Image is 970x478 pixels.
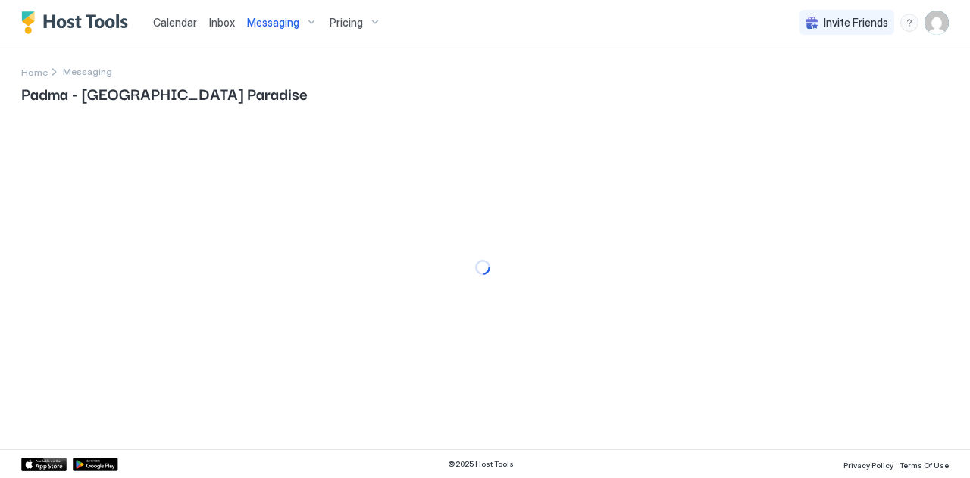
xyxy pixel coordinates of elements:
[73,458,118,471] a: Google Play Store
[21,11,135,34] a: Host Tools Logo
[330,16,363,30] span: Pricing
[21,82,949,105] span: Padma - [GEOGRAPHIC_DATA] Paradise
[209,14,235,30] a: Inbox
[843,456,893,472] a: Privacy Policy
[925,11,949,35] div: User profile
[21,64,48,80] div: Breadcrumb
[843,461,893,470] span: Privacy Policy
[900,14,918,32] div: menu
[21,458,67,471] a: App Store
[209,16,235,29] span: Inbox
[153,14,197,30] a: Calendar
[21,67,48,78] span: Home
[448,459,514,469] span: © 2025 Host Tools
[900,461,949,470] span: Terms Of Use
[475,260,490,275] div: loading
[824,16,888,30] span: Invite Friends
[63,66,112,77] span: Breadcrumb
[247,16,299,30] span: Messaging
[153,16,197,29] span: Calendar
[900,456,949,472] a: Terms Of Use
[21,64,48,80] a: Home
